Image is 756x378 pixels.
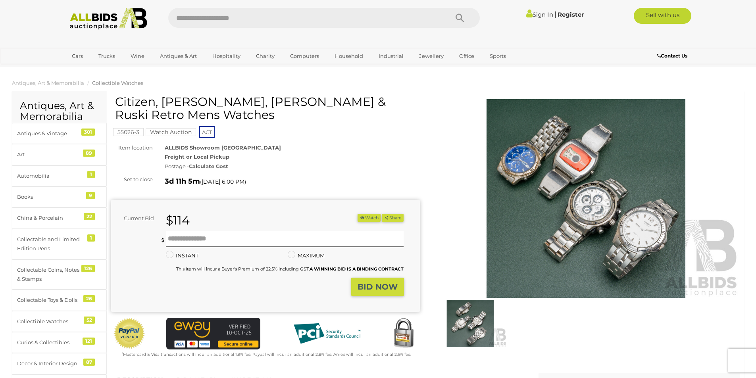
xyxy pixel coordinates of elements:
img: eWAY Payment Gateway [166,318,260,349]
div: 121 [83,338,95,345]
span: ( ) [200,178,246,185]
a: Sign In [526,11,553,18]
b: A WINNING BID IS A BINDING CONTRACT [310,266,404,272]
div: 1 [87,171,95,178]
a: [GEOGRAPHIC_DATA] [67,63,133,76]
div: Decor & Interior Design [17,359,83,368]
div: Collectable and Limited Edition Pens [17,235,83,253]
mark: 55026-3 [113,128,144,136]
a: Charity [251,50,280,63]
a: Computers [285,50,324,63]
div: 26 [83,295,95,302]
div: 1 [87,234,95,242]
a: Watch Auction [146,129,196,135]
img: Secured by Rapid SSL [388,318,419,349]
a: Office [454,50,479,63]
span: | [554,10,556,19]
mark: Watch Auction [146,128,196,136]
button: Search [440,8,480,28]
div: Collectable Toys & Dolls [17,295,83,305]
button: Watch [358,214,381,222]
button: BID NOW [351,278,404,296]
a: Art 89 [12,144,107,165]
div: 52 [84,317,95,324]
div: Collectable Coins, Notes & Stamps [17,265,83,284]
a: China & Porcelain 22 [12,207,107,228]
div: Collectible Watches [17,317,83,326]
a: Decor & Interior Design 87 [12,353,107,374]
strong: Freight or Local Pickup [165,154,229,160]
a: Cars [67,50,88,63]
div: 89 [83,150,95,157]
a: Sell with us [634,8,691,24]
h2: Antiques, Art & Memorabilia [20,100,99,122]
a: Wine [125,50,150,63]
small: Mastercard & Visa transactions will incur an additional 1.9% fee. Paypal will incur an additional... [122,352,411,357]
a: Collectable and Limited Edition Pens 1 [12,229,107,259]
img: Citizen, Casio Ediface, Casio Quartz & Ruski Retro Mens Watches [432,99,741,298]
span: ACT [199,126,215,138]
div: Books [17,192,83,201]
div: China & Porcelain [17,213,83,223]
strong: BID NOW [358,282,398,292]
a: Collectible Watches 52 [12,311,107,332]
a: Household [329,50,368,63]
div: Curios & Collectibles [17,338,83,347]
div: 301 [81,129,95,136]
a: Antiques, Art & Memorabilia [12,80,84,86]
strong: ALLBIDS Showroom [GEOGRAPHIC_DATA] [165,144,281,151]
a: Books 9 [12,186,107,207]
div: 9 [86,192,95,199]
a: Automobilia 1 [12,165,107,186]
div: 22 [84,213,95,220]
h1: Citizen, [PERSON_NAME], [PERSON_NAME] & Ruski Retro Mens Watches [115,95,418,121]
a: Register [558,11,584,18]
a: Contact Us [657,52,689,60]
label: INSTANT [166,251,198,260]
a: 55026-3 [113,129,144,135]
img: Allbids.com.au [65,8,152,30]
a: Jewellery [414,50,449,63]
button: Share [382,214,404,222]
div: Automobilia [17,171,83,180]
a: Hospitality [207,50,246,63]
li: Watch this item [358,214,381,222]
img: PCI DSS compliant [287,318,367,349]
a: Collectible Watches [92,80,143,86]
div: Item location [105,143,159,152]
span: [DATE] 6:00 PM [202,178,244,185]
small: This Item will incur a Buyer's Premium of 22.5% including GST. [176,266,404,272]
a: Trucks [93,50,120,63]
div: Antiques & Vintage [17,129,83,138]
strong: Calculate Cost [189,163,228,169]
img: Official PayPal Seal [113,318,146,349]
div: Art [17,150,83,159]
a: Antiques & Vintage 301 [12,123,107,144]
a: Collectable Toys & Dolls 26 [12,290,107,311]
b: Contact Us [657,53,687,59]
img: Citizen, Casio Ediface, Casio Quartz & Ruski Retro Mens Watches [434,300,507,347]
div: Current Bid [111,214,160,223]
strong: 3d 11h 5m [165,177,200,186]
div: 87 [83,359,95,366]
a: Antiques & Art [155,50,202,63]
strong: $114 [166,213,190,228]
label: MAXIMUM [288,251,325,260]
div: 126 [81,265,95,272]
a: Collectable Coins, Notes & Stamps 126 [12,259,107,290]
div: Set to close [105,175,159,184]
a: Industrial [373,50,409,63]
a: Sports [485,50,511,63]
div: Postage - [165,162,420,171]
a: Curios & Collectibles 121 [12,332,107,353]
